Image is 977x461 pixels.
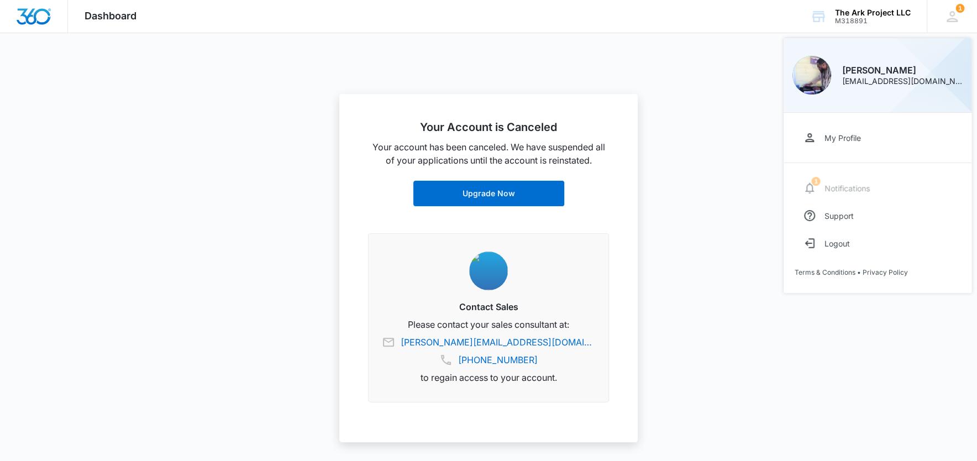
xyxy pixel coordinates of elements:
[835,8,911,17] div: account name
[795,229,960,257] button: Logout
[824,133,861,143] div: My Profile
[842,77,963,85] div: [EMAIL_ADDRESS][DOMAIN_NAME]
[368,121,609,134] h2: Your Account is Canceled
[835,17,911,25] div: account id
[85,10,136,22] span: Dashboard
[955,4,964,13] div: notifications count
[824,239,850,248] div: Logout
[413,180,565,207] a: Upgrade Now
[795,202,960,229] a: Support
[863,268,908,276] a: Privacy Policy
[955,4,964,13] span: 1
[401,336,595,349] a: [PERSON_NAME][EMAIL_ADDRESS][DOMAIN_NAME]
[842,66,963,75] div: [PERSON_NAME]
[795,124,960,151] a: My Profile
[382,318,595,384] p: Please contact your sales consultant at: to regain access to your account.
[795,268,960,276] div: •
[458,353,538,366] a: [PHONE_NUMBER]
[382,300,595,313] h3: Contact Sales
[795,268,855,276] a: Terms & Conditions
[368,140,609,167] p: Your account has been canceled. We have suspended all of your applications until the account is r...
[824,211,854,221] div: Support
